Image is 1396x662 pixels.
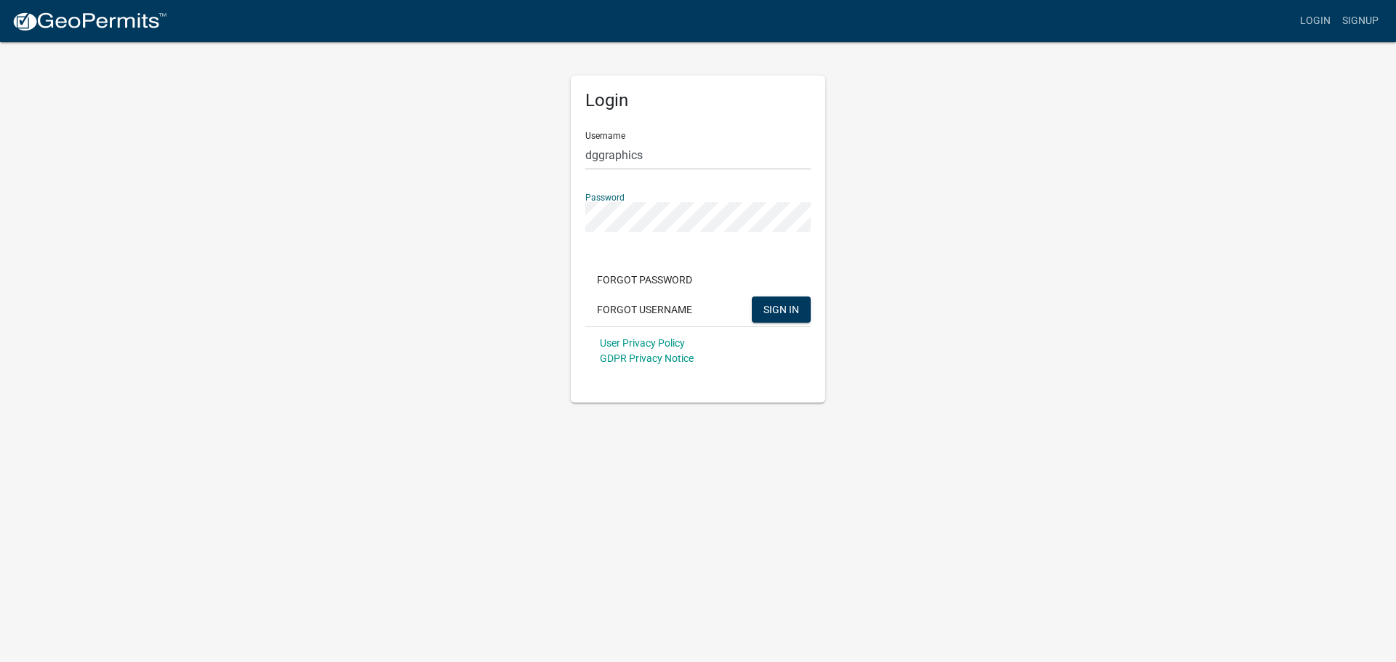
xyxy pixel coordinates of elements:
[600,352,694,364] a: GDPR Privacy Notice
[585,267,704,293] button: Forgot Password
[585,296,704,323] button: Forgot Username
[585,90,811,111] h5: Login
[600,337,685,349] a: User Privacy Policy
[1336,7,1384,35] a: Signup
[791,208,809,225] keeper-lock: Open Keeper Popup
[1294,7,1336,35] a: Login
[763,303,799,315] span: SIGN IN
[752,296,811,323] button: SIGN IN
